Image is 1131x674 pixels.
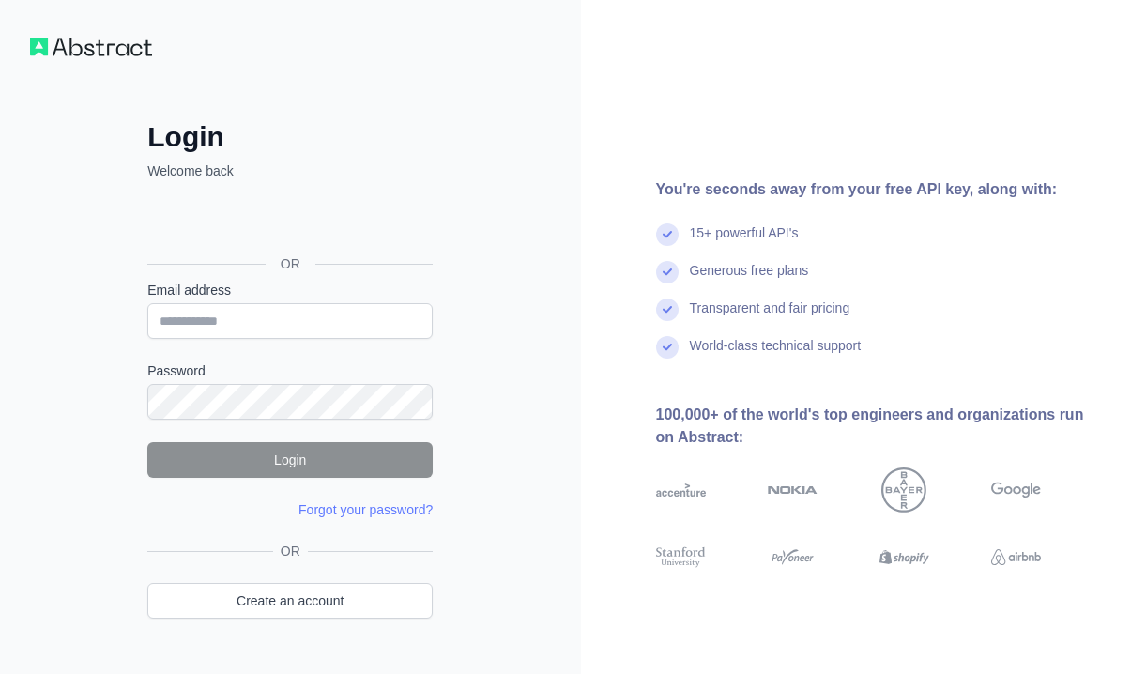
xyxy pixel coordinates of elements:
[656,299,679,321] img: check mark
[147,583,433,619] a: Create an account
[147,120,433,154] h2: Login
[656,261,679,283] img: check mark
[656,336,679,359] img: check mark
[147,361,433,380] label: Password
[298,502,433,517] a: Forgot your password?
[273,542,308,560] span: OR
[768,467,818,513] img: nokia
[690,261,809,299] div: Generous free plans
[656,223,679,246] img: check mark
[147,442,433,478] button: Login
[690,299,850,336] div: Transparent and fair pricing
[30,38,152,56] img: Workflow
[991,467,1041,513] img: google
[881,467,926,513] img: bayer
[690,223,799,261] div: 15+ powerful API's
[266,254,315,273] span: OR
[656,404,1102,449] div: 100,000+ of the world's top engineers and organizations run on Abstract:
[138,201,438,242] iframe: Sign in with Google Button
[768,544,818,570] img: payoneer
[656,544,706,570] img: stanford university
[991,544,1041,570] img: airbnb
[147,161,433,180] p: Welcome back
[879,544,929,570] img: shopify
[656,467,706,513] img: accenture
[656,178,1102,201] div: You're seconds away from your free API key, along with:
[690,336,862,374] div: World-class technical support
[147,281,433,299] label: Email address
